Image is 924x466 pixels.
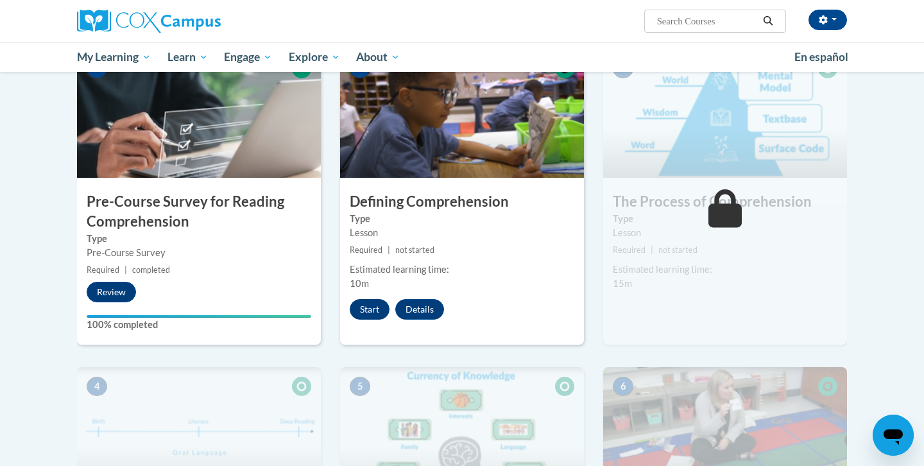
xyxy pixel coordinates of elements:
a: Learn [159,42,216,72]
label: Type [350,212,574,226]
a: My Learning [69,42,159,72]
h3: Pre-Course Survey for Reading Comprehension [77,192,321,232]
a: Cox Campus [77,10,321,33]
span: Learn [167,49,208,65]
img: Course Image [603,49,847,178]
iframe: Button to launch messaging window [873,415,914,456]
button: Review [87,282,136,302]
div: Lesson [613,226,837,240]
span: Explore [289,49,340,65]
div: Estimated learning time: [350,263,574,277]
label: 100% completed [87,318,311,332]
span: 15m [613,278,632,289]
span: | [388,245,390,255]
input: Search Courses [656,13,758,29]
span: 10m [350,278,369,289]
div: Main menu [58,42,866,72]
div: Estimated learning time: [613,263,837,277]
img: Course Image [340,49,584,178]
label: Type [613,212,837,226]
button: Start [350,299,389,320]
a: Explore [280,42,348,72]
span: not started [658,245,697,255]
span: Required [87,265,119,275]
span: completed [132,265,170,275]
div: Lesson [350,226,574,240]
a: En español [786,44,857,71]
a: Engage [216,42,280,72]
span: not started [395,245,434,255]
span: About [356,49,400,65]
button: Search [758,13,778,29]
span: My Learning [77,49,151,65]
span: Required [350,245,382,255]
span: 6 [613,377,633,396]
button: Details [395,299,444,320]
span: Required [613,245,646,255]
div: Pre-Course Survey [87,246,311,260]
img: Cox Campus [77,10,221,33]
h3: The Process of Comprehension [603,192,847,212]
span: 4 [87,377,107,396]
button: Account Settings [809,10,847,30]
h3: Defining Comprehension [340,192,584,212]
span: | [651,245,653,255]
span: Engage [224,49,272,65]
label: Type [87,232,311,246]
span: | [124,265,127,275]
a: About [348,42,409,72]
span: En español [794,50,848,64]
img: Course Image [77,49,321,178]
div: Your progress [87,315,311,318]
span: 5 [350,377,370,396]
